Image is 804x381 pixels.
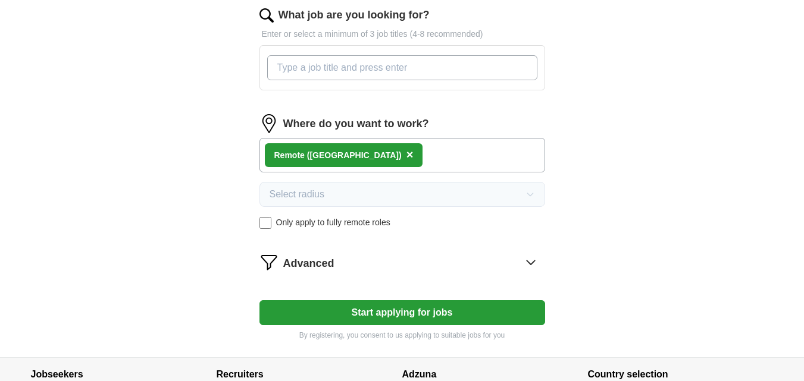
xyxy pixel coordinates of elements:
span: Select radius [270,187,325,201]
img: search.png [259,8,274,23]
span: Advanced [283,256,334,272]
input: Only apply to fully remote roles [259,217,271,229]
input: Type a job title and press enter [267,55,537,80]
p: Enter or select a minimum of 3 job titles (4-8 recommended) [259,28,545,40]
span: Only apply to fully remote roles [276,216,390,229]
label: Where do you want to work? [283,116,429,132]
span: × [406,148,414,161]
button: × [406,146,414,164]
p: By registering, you consent to us applying to suitable jobs for you [259,330,545,341]
label: What job are you looking for? [279,7,430,23]
img: filter [259,253,279,272]
button: Start applying for jobs [259,300,545,325]
button: Select radius [259,182,545,207]
div: Remote ([GEOGRAPHIC_DATA]) [274,149,402,162]
img: location.png [259,114,279,133]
